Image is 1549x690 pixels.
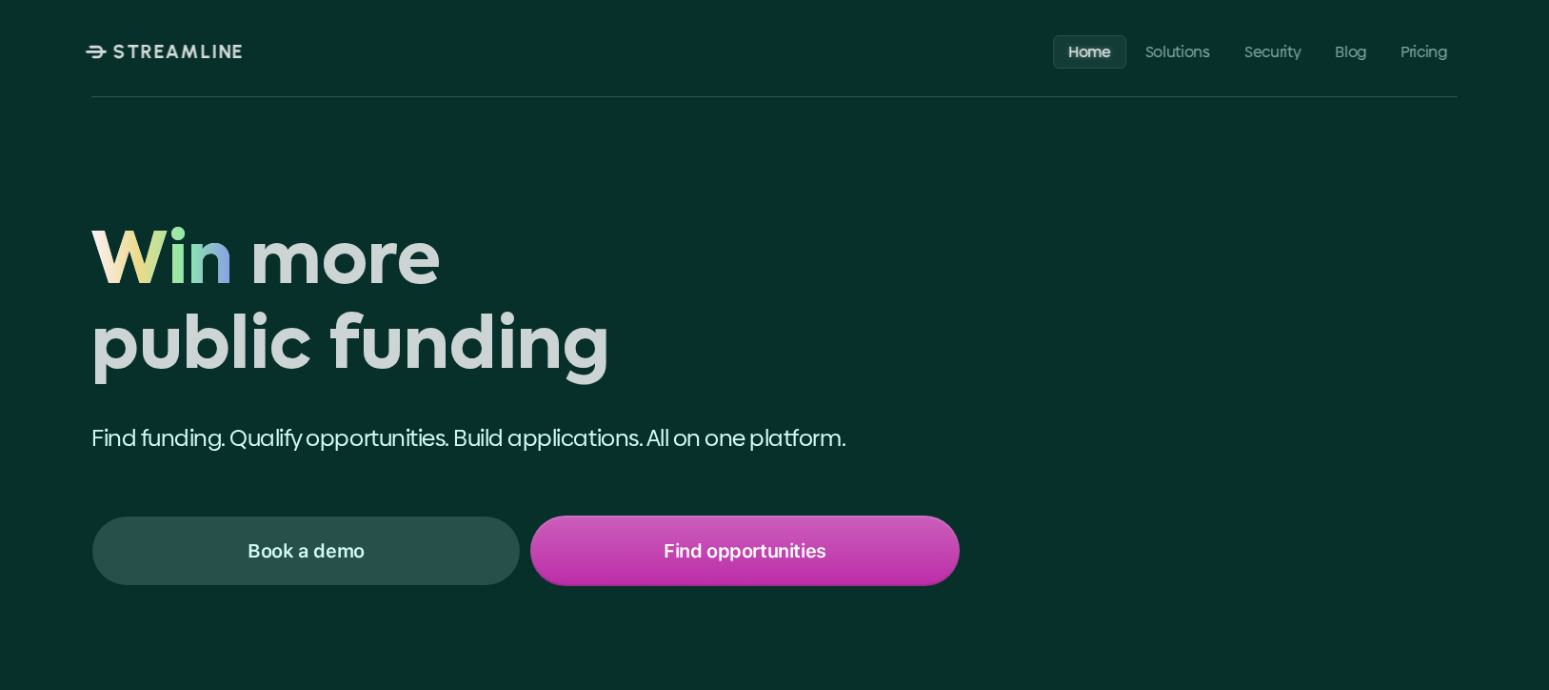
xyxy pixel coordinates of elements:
[530,516,960,586] a: Find opportunities
[86,40,245,63] a: STREAMLINE
[91,222,960,392] h1: Win more public funding
[91,222,233,307] span: Win
[1053,34,1126,68] a: Home
[1385,34,1462,68] a: Pricing
[1145,42,1210,60] p: Solutions
[1229,34,1316,68] a: Security
[1244,42,1301,60] p: Security
[664,538,826,563] p: Find opportunities
[1321,34,1382,68] a: Blog
[1400,42,1447,60] p: Pricing
[91,422,960,455] p: Find funding. Qualify opportunities. Build applications. All on one platform.
[1068,42,1111,60] p: Home
[113,40,245,63] p: STREAMLINE
[91,516,521,586] a: Book a demo
[248,538,365,563] p: Book a demo
[1336,42,1367,60] p: Blog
